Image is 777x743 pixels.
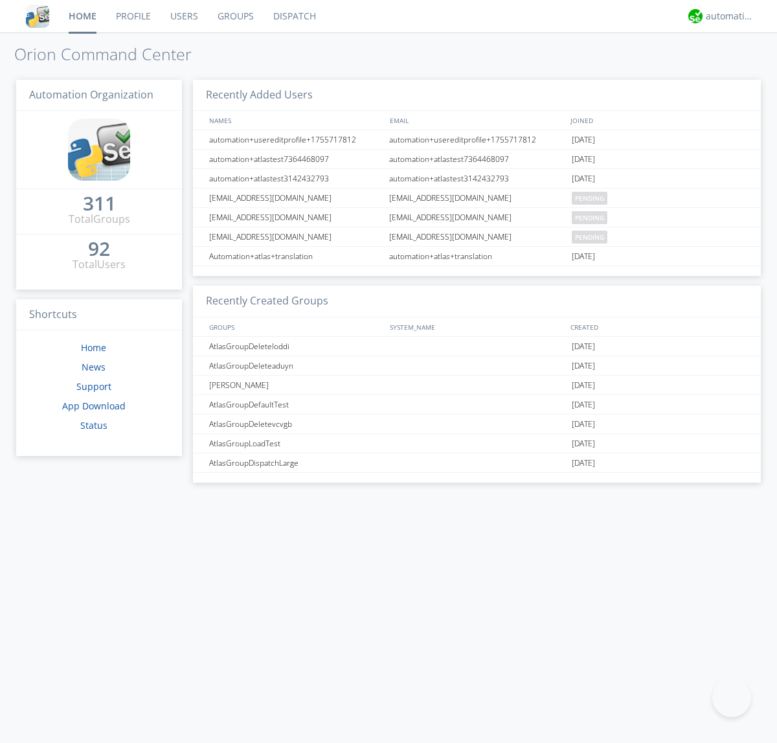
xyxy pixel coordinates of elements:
[83,197,116,210] div: 311
[387,111,567,130] div: EMAIL
[572,150,595,169] span: [DATE]
[572,376,595,395] span: [DATE]
[572,356,595,376] span: [DATE]
[206,169,385,188] div: automation+atlastest3142432793
[88,242,110,255] div: 92
[206,376,385,394] div: [PERSON_NAME]
[73,257,126,272] div: Total Users
[76,380,111,393] a: Support
[193,80,761,111] h3: Recently Added Users
[206,434,385,453] div: AtlasGroupLoadTest
[206,208,385,227] div: [EMAIL_ADDRESS][DOMAIN_NAME]
[567,317,749,336] div: CREATED
[567,111,749,130] div: JOINED
[572,395,595,415] span: [DATE]
[572,211,607,224] span: pending
[29,87,153,102] span: Automation Organization
[80,419,107,431] a: Status
[206,395,385,414] div: AtlasGroupDefaultTest
[386,169,569,188] div: automation+atlastest3142432793
[706,10,754,23] div: automation+atlas
[193,130,761,150] a: automation+usereditprofile+1755717812automation+usereditprofile+1755717812[DATE]
[193,169,761,189] a: automation+atlastest3142432793automation+atlastest3142432793[DATE]
[16,299,182,331] h3: Shortcuts
[572,192,607,205] span: pending
[386,130,569,149] div: automation+usereditprofile+1755717812
[386,247,569,266] div: automation+atlas+translation
[688,9,703,23] img: d2d01cd9b4174d08988066c6d424eccd
[193,395,761,415] a: AtlasGroupDefaultTest[DATE]
[386,150,569,168] div: automation+atlastest7364468097
[193,247,761,266] a: Automation+atlas+translationautomation+atlas+translation[DATE]
[206,317,383,336] div: GROUPS
[88,242,110,257] a: 92
[193,356,761,376] a: AtlasGroupDeleteaduyn[DATE]
[386,189,569,207] div: [EMAIL_ADDRESS][DOMAIN_NAME]
[206,150,385,168] div: automation+atlastest7364468097
[386,227,569,246] div: [EMAIL_ADDRESS][DOMAIN_NAME]
[206,356,385,375] div: AtlasGroupDeleteaduyn
[193,337,761,356] a: AtlasGroupDeleteloddi[DATE]
[572,169,595,189] span: [DATE]
[206,337,385,356] div: AtlasGroupDeleteloddi
[193,415,761,434] a: AtlasGroupDeletevcvgb[DATE]
[82,361,106,373] a: News
[193,453,761,473] a: AtlasGroupDispatchLarge[DATE]
[193,189,761,208] a: [EMAIL_ADDRESS][DOMAIN_NAME][EMAIL_ADDRESS][DOMAIN_NAME]pending
[572,434,595,453] span: [DATE]
[206,227,385,246] div: [EMAIL_ADDRESS][DOMAIN_NAME]
[206,189,385,207] div: [EMAIL_ADDRESS][DOMAIN_NAME]
[206,111,383,130] div: NAMES
[572,130,595,150] span: [DATE]
[206,247,385,266] div: Automation+atlas+translation
[712,678,751,717] iframe: Toggle Customer Support
[572,453,595,473] span: [DATE]
[193,150,761,169] a: automation+atlastest7364468097automation+atlastest7364468097[DATE]
[572,337,595,356] span: [DATE]
[206,415,385,433] div: AtlasGroupDeletevcvgb
[81,341,106,354] a: Home
[193,286,761,317] h3: Recently Created Groups
[206,453,385,472] div: AtlasGroupDispatchLarge
[572,231,607,244] span: pending
[206,130,385,149] div: automation+usereditprofile+1755717812
[68,119,130,181] img: cddb5a64eb264b2086981ab96f4c1ba7
[193,208,761,227] a: [EMAIL_ADDRESS][DOMAIN_NAME][EMAIL_ADDRESS][DOMAIN_NAME]pending
[62,400,126,412] a: App Download
[386,208,569,227] div: [EMAIL_ADDRESS][DOMAIN_NAME]
[572,247,595,266] span: [DATE]
[572,415,595,434] span: [DATE]
[387,317,567,336] div: SYSTEM_NAME
[193,434,761,453] a: AtlasGroupLoadTest[DATE]
[69,212,130,227] div: Total Groups
[83,197,116,212] a: 311
[26,5,49,28] img: cddb5a64eb264b2086981ab96f4c1ba7
[193,376,761,395] a: [PERSON_NAME][DATE]
[193,227,761,247] a: [EMAIL_ADDRESS][DOMAIN_NAME][EMAIL_ADDRESS][DOMAIN_NAME]pending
